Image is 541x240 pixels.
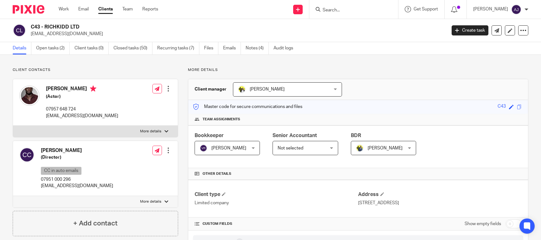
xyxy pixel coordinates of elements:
[140,129,161,134] p: More details
[195,133,224,138] span: Bookkeeper
[278,146,303,150] span: Not selected
[195,86,227,92] h3: Client manager
[356,144,364,152] img: Dennis-Starbridge.jpg
[157,42,199,54] a: Recurring tasks (7)
[122,6,133,12] a: Team
[13,24,26,37] img: svg%3E
[273,133,317,138] span: Senior Accountant
[46,106,118,112] p: 07957 648 724
[195,200,358,206] p: Limited company
[203,117,240,122] span: Team assignments
[274,42,298,54] a: Audit logs
[142,6,158,12] a: Reports
[498,103,506,111] div: C43
[13,5,44,14] img: Pixie
[195,191,358,198] h4: Client type
[368,146,403,150] span: [PERSON_NAME]
[140,199,161,204] p: More details
[238,85,246,93] img: Carine-Starbridge.jpg
[59,6,69,12] a: Work
[31,24,360,30] h2: C43 - RICHKIDD LTD
[19,147,35,162] img: svg%3E
[41,176,113,183] p: 07951 000 296
[113,42,152,54] a: Closed tasks (50)
[414,7,438,11] span: Get Support
[358,191,522,198] h4: Address
[452,25,488,35] a: Create task
[223,42,241,54] a: Emails
[203,171,231,176] span: Other details
[78,6,89,12] a: Email
[473,6,508,12] p: [PERSON_NAME]
[465,221,501,227] label: Show empty fields
[98,6,113,12] a: Clients
[13,42,31,54] a: Details
[200,144,207,152] img: svg%3E
[73,218,118,228] h4: + Add contact
[36,42,70,54] a: Open tasks (2)
[195,221,358,226] h4: CUSTOM FIELDS
[19,85,40,106] img: Richard%20Campbell%20(Richie).jpg
[511,4,521,15] img: svg%3E
[193,104,302,110] p: Master code for secure communications and files
[246,42,269,54] a: Notes (4)
[351,133,361,138] span: BDR
[188,67,528,73] p: More details
[41,147,113,154] h4: [PERSON_NAME]
[41,167,81,175] p: CC in auto emails
[250,87,285,92] span: [PERSON_NAME]
[31,31,442,37] p: [EMAIL_ADDRESS][DOMAIN_NAME]
[211,146,246,150] span: [PERSON_NAME]
[74,42,109,54] a: Client tasks (0)
[322,8,379,13] input: Search
[13,67,178,73] p: Client contacts
[46,113,118,119] p: [EMAIL_ADDRESS][DOMAIN_NAME]
[46,85,118,93] h4: [PERSON_NAME]
[204,42,218,54] a: Files
[46,93,118,100] h5: (Actor)
[90,85,96,92] i: Primary
[358,200,522,206] p: [STREET_ADDRESS]
[41,154,113,161] h5: (Director)
[41,183,113,189] p: [EMAIL_ADDRESS][DOMAIN_NAME]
